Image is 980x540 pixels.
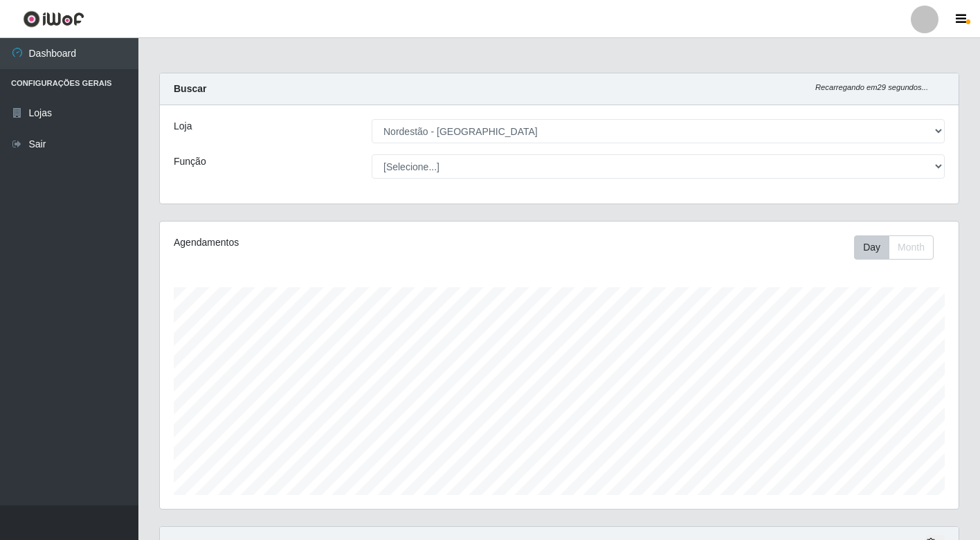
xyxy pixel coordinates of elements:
label: Função [174,154,206,169]
div: Agendamentos [174,235,483,250]
button: Month [889,235,934,260]
i: Recarregando em 29 segundos... [815,83,928,91]
div: Toolbar with button groups [854,235,945,260]
div: First group [854,235,934,260]
img: CoreUI Logo [23,10,84,28]
label: Loja [174,119,192,134]
button: Day [854,235,889,260]
strong: Buscar [174,83,206,94]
